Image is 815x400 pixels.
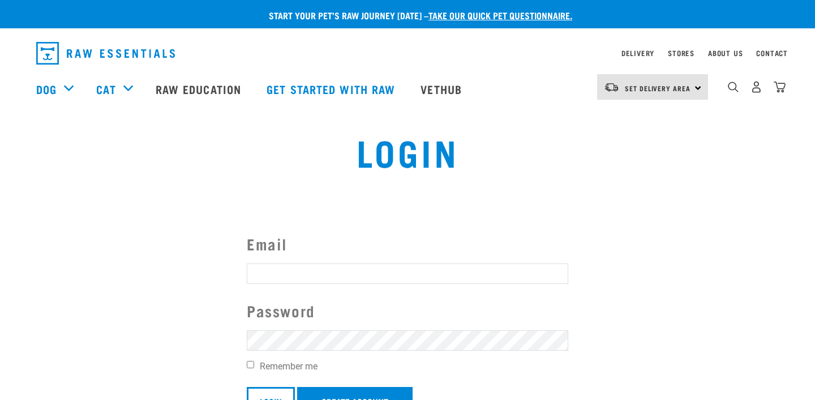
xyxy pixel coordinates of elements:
a: take our quick pet questionnaire. [428,12,572,18]
img: user.png [750,81,762,93]
input: Remember me [247,361,254,368]
h1: Login [156,131,659,172]
label: Password [247,299,568,322]
a: Get started with Raw [255,66,409,112]
a: Contact [756,51,788,55]
a: Cat [96,80,115,97]
a: Dog [36,80,57,97]
span: Set Delivery Area [625,86,690,90]
a: Delivery [621,51,654,55]
img: Raw Essentials Logo [36,42,175,65]
a: Stores [668,51,694,55]
label: Remember me [247,360,568,373]
img: van-moving.png [604,82,619,92]
a: Vethub [409,66,476,112]
nav: dropdown navigation [27,37,788,69]
img: home-icon-1@2x.png [728,82,739,92]
a: About Us [708,51,743,55]
img: home-icon@2x.png [774,81,786,93]
label: Email [247,232,568,256]
a: Raw Education [144,66,255,112]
